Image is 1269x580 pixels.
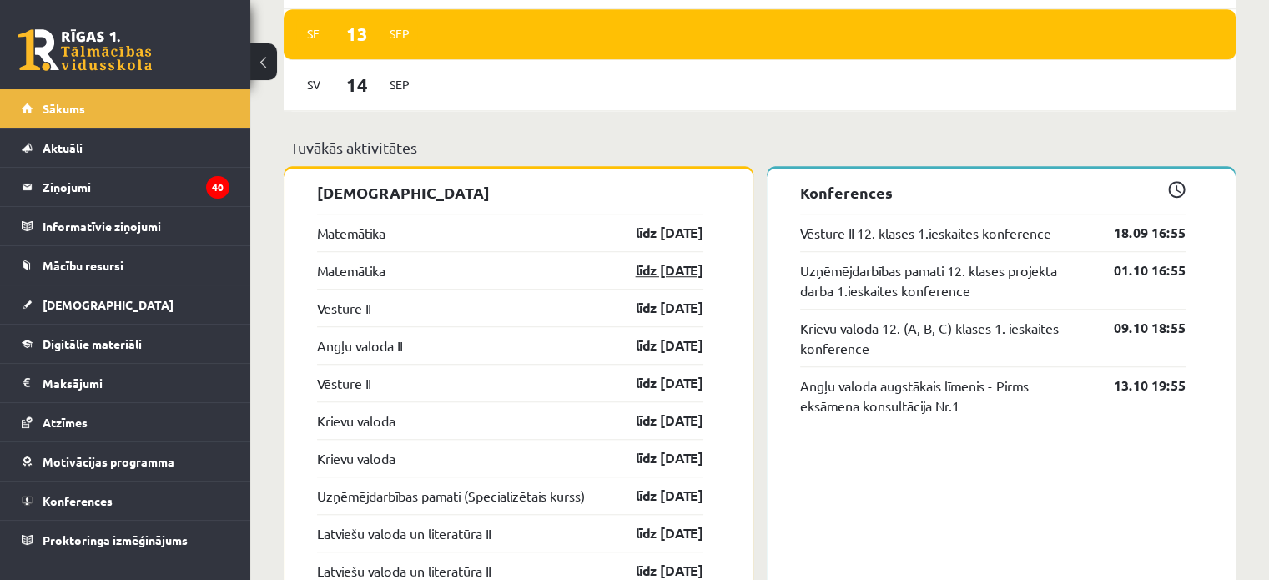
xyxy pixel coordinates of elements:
[331,71,383,98] span: 14
[382,72,417,98] span: Sep
[1089,318,1186,338] a: 09.10 18:55
[43,140,83,155] span: Aktuāli
[800,181,1186,204] p: Konferences
[1089,376,1186,396] a: 13.10 19:55
[317,335,402,356] a: Angļu valoda II
[331,20,383,48] span: 13
[317,373,370,393] a: Vēsture II
[382,21,417,47] span: Sep
[317,298,370,318] a: Vēsture II
[290,136,1229,159] p: Tuvākās aktivitātes
[22,482,229,520] a: Konferences
[296,21,331,47] span: Se
[317,411,395,431] a: Krievu valoda
[206,176,229,199] i: 40
[22,285,229,324] a: [DEMOGRAPHIC_DATA]
[22,207,229,245] a: Informatīvie ziņojumi
[43,207,229,245] legend: Informatīvie ziņojumi
[22,442,229,481] a: Motivācijas programma
[1089,223,1186,243] a: 18.09 16:55
[800,376,1090,416] a: Angļu valoda augstākais līmenis - Pirms eksāmena konsultācija Nr.1
[317,181,703,204] p: [DEMOGRAPHIC_DATA]
[1089,260,1186,280] a: 01.10 16:55
[607,260,703,280] a: līdz [DATE]
[607,448,703,468] a: līdz [DATE]
[43,532,188,547] span: Proktoringa izmēģinājums
[22,246,229,285] a: Mācību resursi
[296,72,331,98] span: Sv
[800,318,1090,358] a: Krievu valoda 12. (A, B, C) klases 1. ieskaites konference
[22,403,229,441] a: Atzīmes
[607,298,703,318] a: līdz [DATE]
[43,364,229,402] legend: Maksājumi
[317,448,395,468] a: Krievu valoda
[22,168,229,206] a: Ziņojumi40
[607,335,703,356] a: līdz [DATE]
[22,129,229,167] a: Aktuāli
[800,260,1090,300] a: Uzņēmējdarbības pamati 12. klases projekta darba 1.ieskaites konference
[43,258,123,273] span: Mācību resursi
[43,493,113,508] span: Konferences
[43,415,88,430] span: Atzīmes
[18,29,152,71] a: Rīgas 1. Tālmācības vidusskola
[43,101,85,116] span: Sākums
[22,325,229,363] a: Digitālie materiāli
[317,223,385,243] a: Matemātika
[22,521,229,559] a: Proktoringa izmēģinājums
[607,523,703,543] a: līdz [DATE]
[607,486,703,506] a: līdz [DATE]
[43,168,229,206] legend: Ziņojumi
[607,411,703,431] a: līdz [DATE]
[607,223,703,243] a: līdz [DATE]
[43,297,174,312] span: [DEMOGRAPHIC_DATA]
[22,89,229,128] a: Sākums
[317,486,585,506] a: Uzņēmējdarbības pamati (Specializētais kurss)
[43,454,174,469] span: Motivācijas programma
[800,223,1051,243] a: Vēsture II 12. klases 1.ieskaites konference
[607,373,703,393] a: līdz [DATE]
[317,260,385,280] a: Matemātika
[317,523,491,543] a: Latviešu valoda un literatūra II
[22,364,229,402] a: Maksājumi
[43,336,142,351] span: Digitālie materiāli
